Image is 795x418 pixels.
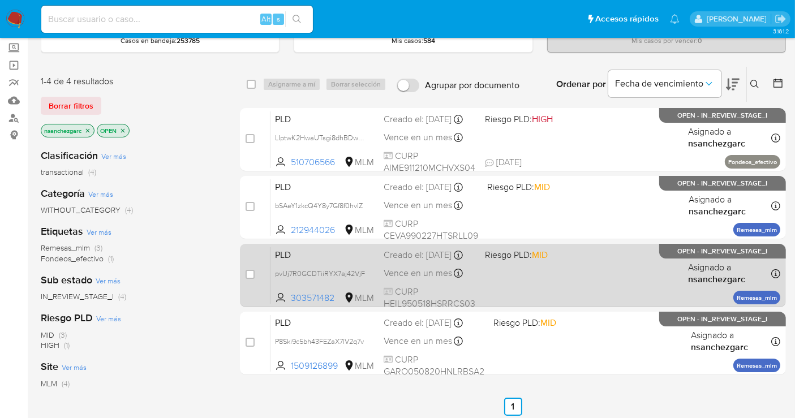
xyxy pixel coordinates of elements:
[707,14,771,24] p: nancy.sanchezgarcia@mercadolibre.com.mx
[261,14,270,24] span: Alt
[41,12,313,27] input: Buscar usuario o caso...
[670,14,680,24] a: Notificaciones
[595,13,659,25] span: Accesos rápidos
[277,14,280,24] span: s
[773,27,789,36] span: 3.161.2
[775,13,787,25] a: Salir
[285,11,308,27] button: search-icon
